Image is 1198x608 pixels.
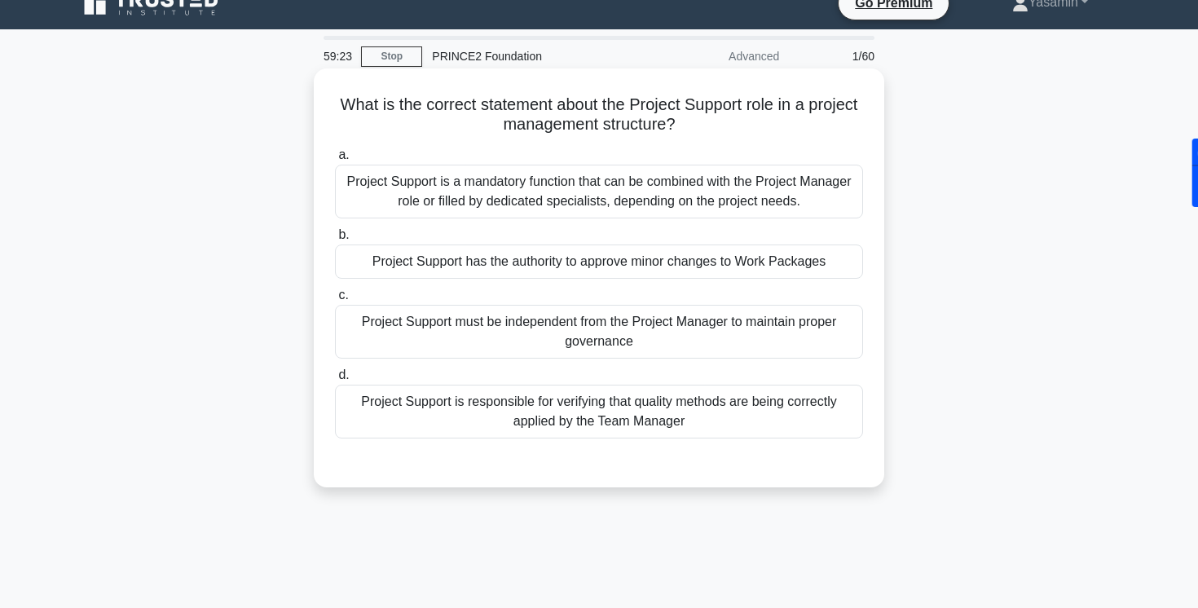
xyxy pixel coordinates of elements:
span: a. [338,148,349,161]
div: Advanced [646,40,789,73]
span: b. [338,227,349,241]
div: Project Support is a mandatory function that can be combined with the Project Manager role or fil... [335,165,863,218]
div: 1/60 [789,40,884,73]
h5: What is the correct statement about the Project Support role in a project management structure? [333,95,865,135]
div: Project Support has the authority to approve minor changes to Work Packages [335,245,863,279]
span: c. [338,288,348,302]
div: PRINCE2 Foundation [422,40,646,73]
span: d. [338,368,349,381]
a: Stop [361,46,422,67]
div: Project Support is responsible for verifying that quality methods are being correctly applied by ... [335,385,863,438]
div: 59:23 [314,40,361,73]
div: Project Support must be independent from the Project Manager to maintain proper governance [335,305,863,359]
